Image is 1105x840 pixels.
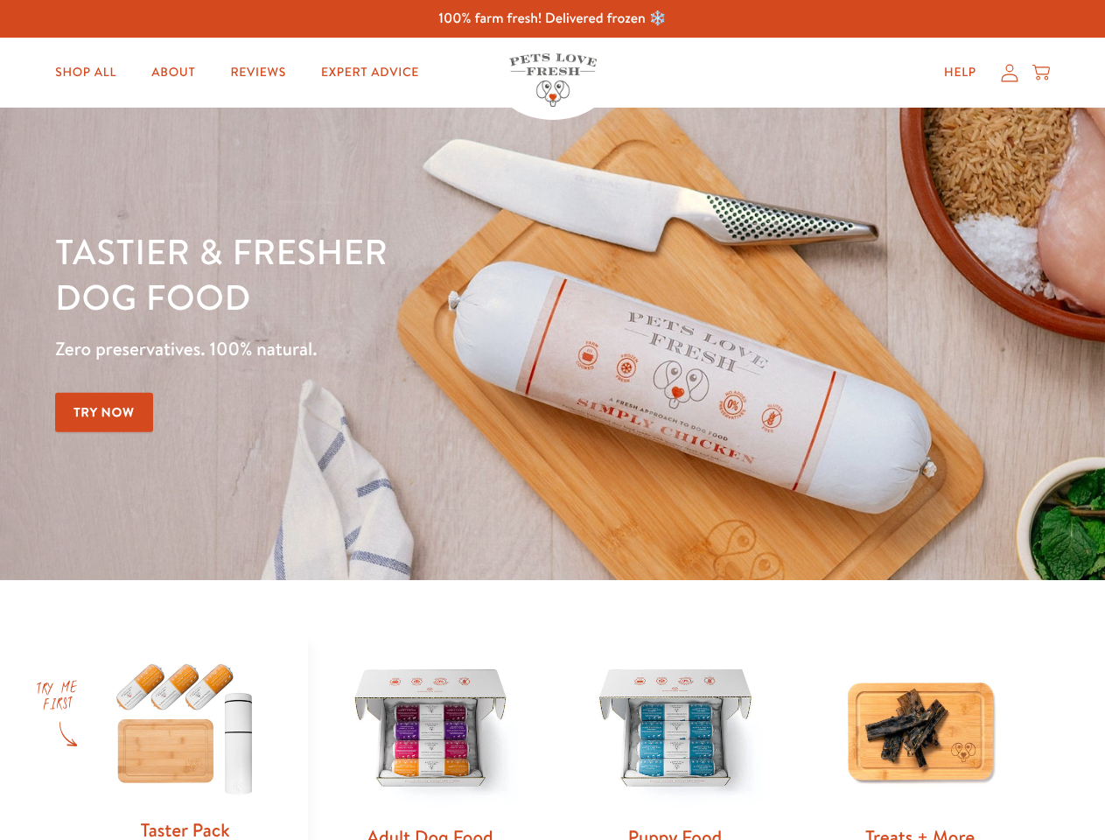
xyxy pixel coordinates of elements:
h1: Tastier & fresher dog food [55,228,718,319]
img: Pets Love Fresh [509,53,597,107]
a: Try Now [55,393,153,432]
a: Expert Advice [307,55,433,90]
p: Zero preservatives. 100% natural. [55,333,718,365]
a: Help [930,55,990,90]
a: Reviews [216,55,299,90]
a: About [137,55,209,90]
a: Shop All [41,55,130,90]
